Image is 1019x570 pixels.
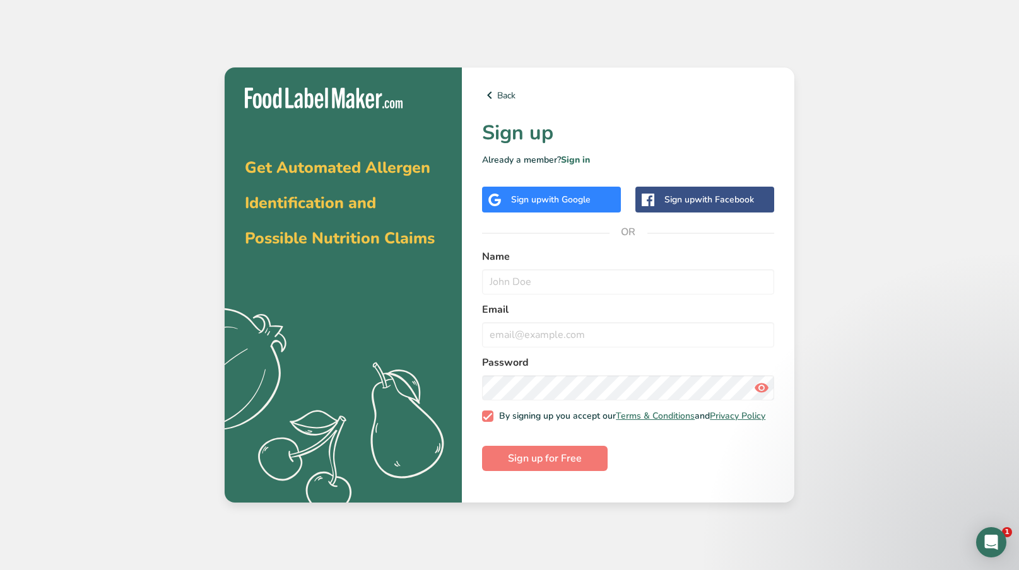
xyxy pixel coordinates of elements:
input: email@example.com [482,322,774,347]
span: 1 [1002,527,1012,537]
a: Terms & Conditions [616,410,695,422]
span: By signing up you accept our and [493,410,766,422]
label: Email [482,302,774,317]
label: Password [482,355,774,370]
div: Sign up [664,193,754,206]
label: Name [482,249,774,264]
button: Sign up for Free [482,446,608,471]
span: with Google [541,194,591,206]
span: Sign up for Free [508,451,582,466]
div: Open Intercom Messenger [976,527,1006,557]
a: Sign in [561,154,590,166]
div: Sign up [511,193,591,206]
img: Food Label Maker [245,88,403,108]
input: John Doe [482,269,774,294]
span: OR [610,213,647,251]
p: Already a member? [482,153,774,166]
a: Privacy Policy [710,410,765,422]
span: Get Automated Allergen Identification and Possible Nutrition Claims [245,157,435,249]
a: Back [482,88,774,103]
span: with Facebook [695,194,754,206]
h1: Sign up [482,118,774,148]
